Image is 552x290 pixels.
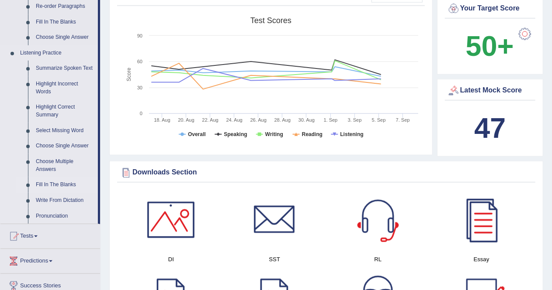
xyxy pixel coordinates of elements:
div: Your Target Score [447,2,533,15]
a: Choose Single Answer [32,138,98,154]
a: Highlight Incorrect Words [32,76,98,99]
a: Tests [0,224,100,246]
tspan: Test scores [250,16,292,25]
a: Select Missing Word [32,123,98,139]
tspan: Reading [302,131,323,137]
tspan: Speaking [224,131,247,137]
a: Summarize Spoken Text [32,61,98,76]
h4: Essay [434,255,529,264]
tspan: Overall [188,131,206,137]
a: Choose Single Answer [32,30,98,45]
a: Fill In The Blanks [32,14,98,30]
tspan: 3. Sep [348,117,362,123]
a: Fill In The Blanks [32,177,98,193]
tspan: Writing [265,131,283,137]
tspan: 5. Sep [372,117,386,123]
tspan: 22. Aug [202,117,218,123]
b: 50+ [466,30,514,62]
text: 30 [137,85,142,90]
a: Highlight Correct Summary [32,99,98,123]
tspan: 20. Aug [178,117,194,123]
a: Choose Multiple Answers [32,154,98,177]
tspan: 30. Aug [299,117,315,123]
div: Downloads Section [119,166,533,179]
text: 60 [137,59,142,64]
div: Latest Mock Score [447,84,533,97]
tspan: 7. Sep [396,117,410,123]
a: Listening Practice [16,45,98,61]
tspan: Listening [340,131,364,137]
h4: RL [331,255,426,264]
tspan: 26. Aug [250,117,267,123]
text: 0 [140,111,142,116]
h4: SST [227,255,322,264]
a: Write From Dictation [32,193,98,208]
tspan: Score [126,68,132,82]
b: 47 [474,112,506,144]
tspan: 18. Aug [154,117,170,123]
tspan: 24. Aug [226,117,243,123]
tspan: 28. Aug [274,117,291,123]
tspan: 1. Sep [324,117,338,123]
text: 90 [137,33,142,38]
a: Predictions [0,249,100,271]
h4: DI [124,255,219,264]
a: Pronunciation [32,208,98,224]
